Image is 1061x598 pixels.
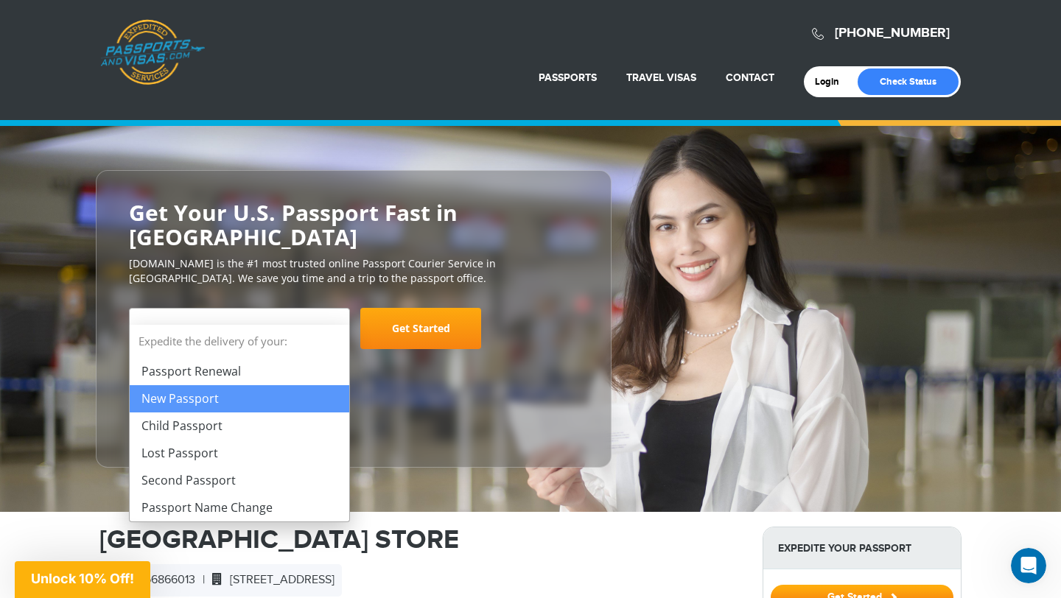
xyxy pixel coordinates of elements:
li: Expedite the delivery of your: [130,325,349,521]
h1: [GEOGRAPHIC_DATA] STORE [99,527,740,553]
li: New Passport [130,385,349,412]
a: Check Status [858,68,959,95]
span: Starting at $199 + government fees [129,356,578,371]
iframe: Intercom live chat [1011,548,1046,583]
a: Get Started [360,308,481,349]
span: Select Your Service [141,321,259,338]
span: Select Your Service [141,314,335,355]
p: [DOMAIN_NAME] is the #1 most trusted online Passport Courier Service in [GEOGRAPHIC_DATA]. We sav... [129,256,578,286]
strong: Expedite the delivery of your: [130,325,349,358]
li: Lost Passport [130,440,349,467]
div: Unlock 10% Off! [15,561,150,598]
a: Contact [726,71,774,84]
span: 8566866013 [107,573,195,587]
span: Unlock 10% Off! [31,571,134,586]
span: Select Your Service [129,308,350,349]
div: | [99,564,342,597]
li: Second Passport [130,467,349,494]
li: Child Passport [130,412,349,440]
strong: Expedite Your Passport [763,527,961,569]
a: Passports & [DOMAIN_NAME] [100,19,205,85]
a: Travel Visas [626,71,696,84]
a: Login [815,76,850,88]
a: Passports [539,71,597,84]
li: Passport Renewal [130,358,349,385]
h2: Get Your U.S. Passport Fast in [GEOGRAPHIC_DATA] [129,200,578,249]
span: [STREET_ADDRESS] [205,573,335,587]
li: Passport Name Change [130,494,349,521]
a: [PHONE_NUMBER] [835,25,950,41]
